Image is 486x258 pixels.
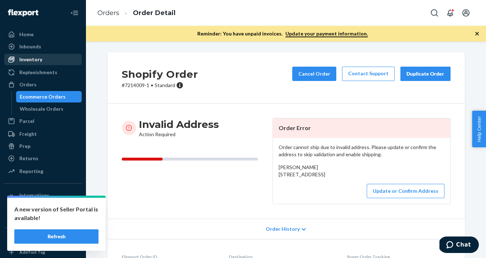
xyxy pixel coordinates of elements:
a: Ecommerce Orders [16,91,82,102]
p: Reminder: You have unpaid invoices. [197,30,368,37]
button: Help Center [472,111,486,147]
a: Order Detail [133,9,175,17]
button: Close Navigation [67,6,82,20]
button: Open notifications [443,6,457,20]
a: Add Integration [4,216,82,225]
a: Prep [4,140,82,152]
a: Inventory [4,54,82,65]
div: Prep [19,143,30,150]
a: Contact Support [342,67,395,81]
div: Home [19,31,34,38]
p: # 7214009-1 [122,82,198,89]
span: • [151,82,153,88]
a: Orders [97,9,119,17]
button: Integrations [4,190,82,201]
div: Inbounds [19,43,41,50]
a: Orders [4,79,82,90]
div: Add Fast Tag [19,249,45,255]
div: Returns [19,155,38,162]
a: Freight [4,128,82,140]
p: A new version of Seller Portal is available! [14,205,98,222]
h3: Invalid Address [139,118,219,131]
div: Ecommerce Orders [20,93,66,100]
h2: Shopify Order [122,67,198,82]
span: Standard [155,82,175,88]
div: Parcel [19,118,34,125]
header: Order Error [273,118,450,138]
div: Reporting [19,168,43,175]
button: Fast Tags [4,234,82,245]
a: Update your payment information. [285,30,368,37]
button: Open account menu [459,6,473,20]
div: Orders [19,81,37,88]
p: Order cannot ship due to invalid address. Please update or confirm the address to skip validation... [279,144,444,158]
a: Add Fast Tag [4,248,82,257]
span: Order History [266,225,300,233]
ol: breadcrumbs [92,3,181,24]
button: Refresh [14,229,98,244]
button: Duplicate Order [400,67,451,81]
div: Duplicate Order [406,70,444,77]
div: Action Required [139,118,219,138]
a: Parcel [4,115,82,127]
a: Home [4,29,82,40]
a: Reporting [4,166,82,177]
button: Cancel Order [292,67,336,81]
a: Wholesale Orders [16,103,82,115]
span: [PERSON_NAME] [STREET_ADDRESS] [279,164,325,177]
button: Open Search Box [427,6,442,20]
div: Replenishments [19,69,57,76]
button: Update or Confirm Address [367,184,444,198]
iframe: Opens a widget where you can chat to one of our agents [439,236,479,254]
div: Freight [19,130,37,138]
a: Inbounds [4,41,82,52]
a: Shopify [4,202,82,213]
a: Returns [4,153,82,164]
div: Wholesale Orders [20,105,63,113]
div: Integrations [19,192,49,199]
img: Flexport logo [8,9,38,16]
div: Inventory [19,56,42,63]
a: Replenishments [4,67,82,78]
